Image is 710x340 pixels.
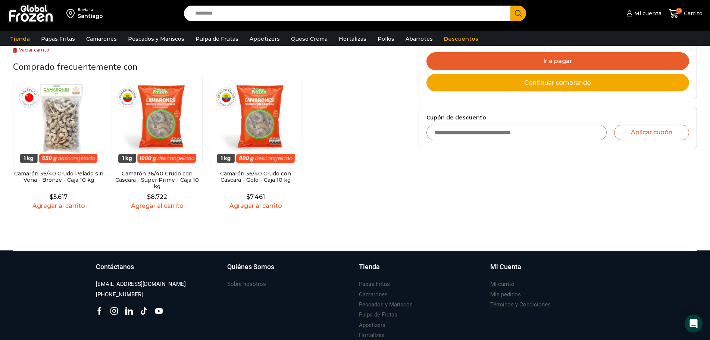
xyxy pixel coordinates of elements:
a: 10 Carrito [669,5,703,22]
span: $ [147,193,151,200]
span: Carrito [682,10,703,17]
label: Cupón de descuento [426,115,689,121]
a: Agregar al carrito [112,202,203,209]
a: Papas Fritas [37,32,79,46]
div: Enviar a [78,7,103,12]
h3: Quiénes Somos [227,262,274,272]
h3: [EMAIL_ADDRESS][DOMAIN_NAME] [96,280,186,288]
h2: Camarón 36/40 Crudo Pelado sin Vena - Bronze - Caja 10 kg [13,171,104,183]
h3: [PHONE_NUMBER] [96,291,143,299]
a: Ir a pagar [426,52,689,70]
a: Appetizers [359,320,385,330]
a: Pollos [374,32,398,46]
a: Camarones [82,32,121,46]
a: Continuar comprando [426,74,689,92]
a: Tienda [6,32,34,46]
a: Tienda [359,262,483,279]
a: Descuentos [440,32,482,46]
bdi: 8.722 [147,193,167,200]
h3: Términos y Condiciones [490,301,551,309]
h3: Camarones [359,291,388,299]
a: Mi cuenta [625,6,661,21]
a: Papas Fritas [359,279,390,289]
div: Open Intercom Messenger [685,315,703,333]
a: [EMAIL_ADDRESS][DOMAIN_NAME] [96,279,186,289]
a: Pulpa de Frutas [359,310,397,320]
a: Appetizers [246,32,284,46]
h3: Papas Fritas [359,280,390,288]
h2: Camarón 36/40 Crudo con Cáscara - Super Prime - Caja 10 kg [112,171,203,189]
a: Mis pedidos [490,290,521,300]
a: Camarones [359,290,388,300]
span: Mi cuenta [632,10,661,17]
bdi: 7.461 [246,193,265,200]
img: address-field-icon.svg [66,7,78,20]
span: 10 [676,8,682,14]
span: $ [246,193,250,200]
h3: Mis pedidos [490,291,521,299]
a: Agregar al carrito [13,202,104,209]
a: Queso Crema [287,32,331,46]
h3: Mi Cuenta [490,262,521,272]
a: Quiénes Somos [227,262,351,279]
h3: Hortalizas [359,331,385,339]
a: Términos y Condiciones [490,300,551,310]
a: Hortalizas [335,32,370,46]
a: Vaciar carrito [13,47,49,53]
a: Pescados y Mariscos [359,300,413,310]
a: Mi Cuenta [490,262,614,279]
h3: Appetizers [359,321,385,329]
button: Search button [510,6,526,21]
h3: Pescados y Mariscos [359,301,413,309]
a: [PHONE_NUMBER] [96,290,143,300]
div: Santiago [78,12,103,20]
a: Pulpa de Frutas [192,32,242,46]
a: Abarrotes [402,32,437,46]
h3: Mi carrito [490,280,514,288]
h2: Camarón 36/40 Crudo con Cáscara - Gold - Caja 10 kg [210,171,301,183]
a: Pescados y Mariscos [124,32,188,46]
span: Comprado frecuentemente con [13,61,138,73]
a: Agregar al carrito [210,202,301,209]
h3: Sobre nosotros [227,280,266,288]
h3: Contáctanos [96,262,134,272]
h3: Pulpa de Frutas [359,311,397,319]
bdi: 5.617 [50,193,68,200]
span: $ [50,193,53,200]
a: Sobre nosotros [227,279,266,289]
h3: Tienda [359,262,380,272]
a: Contáctanos [96,262,220,279]
button: Aplicar cupón [614,125,689,140]
a: Mi carrito [490,279,514,289]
